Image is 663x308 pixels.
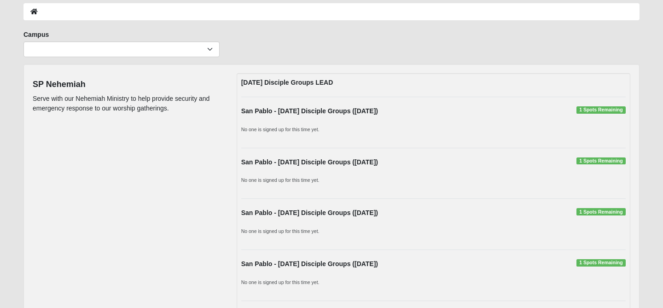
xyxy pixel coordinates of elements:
small: No one is signed up for this time yet. [241,127,320,132]
strong: San Pablo - [DATE] Disciple Groups ([DATE]) [241,209,378,216]
small: No one is signed up for this time yet. [241,177,320,183]
p: Serve with our Nehemiah Ministry to help provide security and emergency response to our worship g... [33,94,223,113]
h4: SP Nehemiah [33,80,223,90]
strong: San Pablo - [DATE] Disciple Groups ([DATE]) [241,158,378,166]
span: 1 Spots Remaining [576,208,626,215]
span: 1 Spots Remaining [576,259,626,267]
label: Campus [23,30,49,39]
strong: [DATE] Disciple Groups LEAD [241,79,333,86]
span: 1 Spots Remaining [576,157,626,165]
small: No one is signed up for this time yet. [241,279,320,285]
small: No one is signed up for this time yet. [241,228,320,234]
strong: San Pablo - [DATE] Disciple Groups ([DATE]) [241,107,378,115]
span: 1 Spots Remaining [576,106,626,114]
strong: San Pablo - [DATE] Disciple Groups ([DATE]) [241,260,378,267]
